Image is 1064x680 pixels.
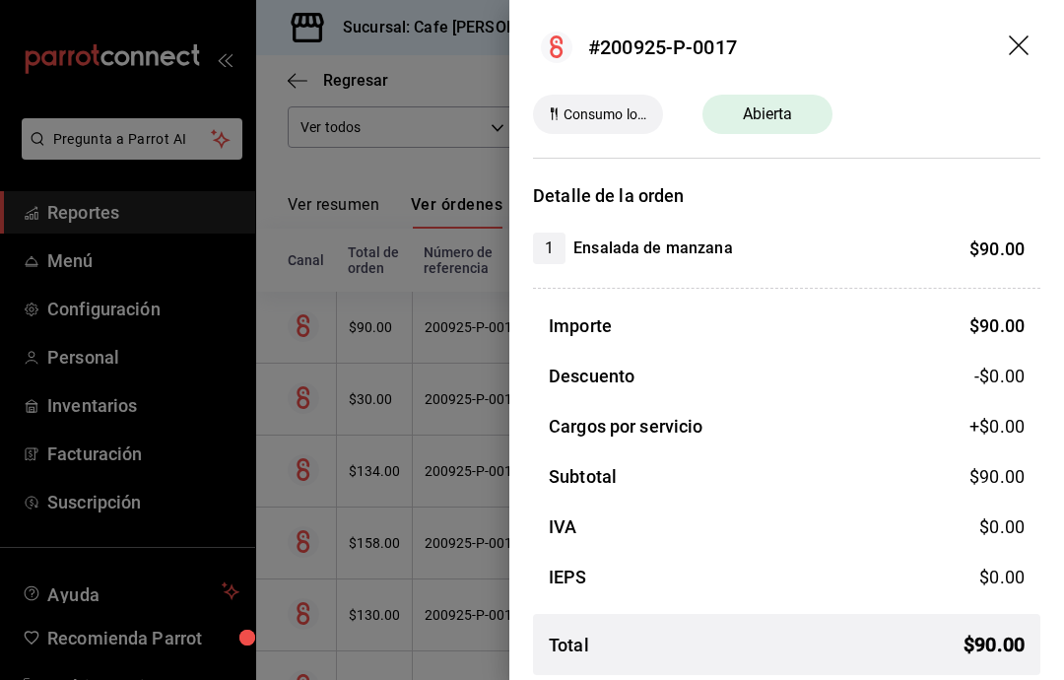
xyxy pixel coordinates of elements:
[549,564,587,590] h3: IEPS
[979,567,1025,587] span: $ 0.00
[964,630,1025,659] span: $ 90.00
[969,413,1025,440] span: +$ 0.00
[549,463,617,490] h3: Subtotal
[549,632,589,658] h3: Total
[549,312,612,339] h3: Importe
[969,238,1025,259] span: $ 90.00
[969,466,1025,487] span: $ 90.00
[549,513,576,540] h3: IVA
[573,237,733,260] h4: Ensalada de manzana
[974,363,1025,389] span: -$0.00
[731,102,805,126] span: Abierta
[533,237,565,260] span: 1
[969,315,1025,336] span: $ 90.00
[549,413,703,440] h3: Cargos por servicio
[979,516,1025,537] span: $ 0.00
[549,363,634,389] h3: Descuento
[556,104,655,125] span: Consumo local
[533,182,1040,209] h3: Detalle de la orden
[588,33,737,62] div: #200925-P-0017
[1009,35,1032,59] button: drag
